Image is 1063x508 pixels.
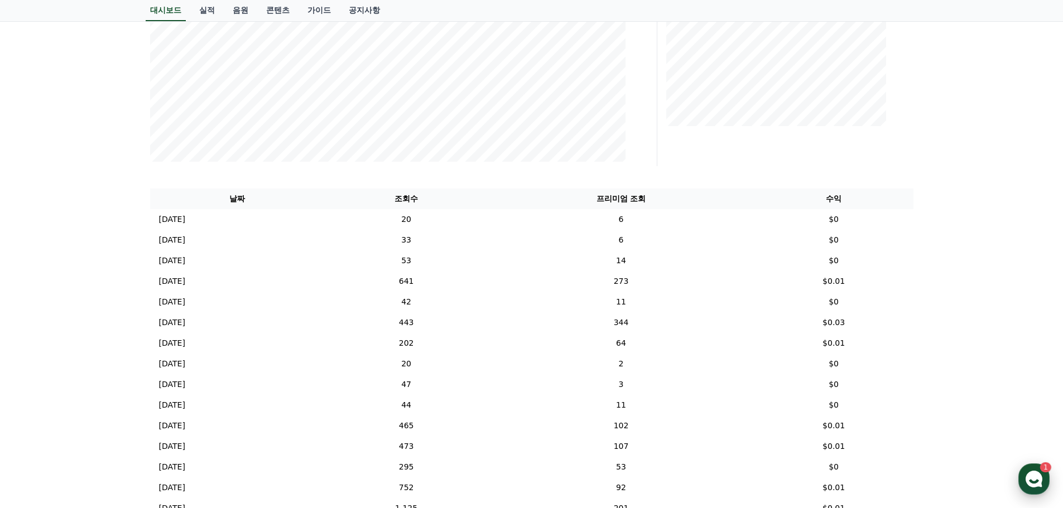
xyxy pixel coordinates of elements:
td: $0 [754,292,913,312]
td: 3 [488,374,754,395]
td: 64 [488,333,754,354]
span: 홈 [35,370,42,379]
p: [DATE] [159,358,185,370]
td: $0.01 [754,477,913,498]
p: [DATE] [159,379,185,390]
p: [DATE] [159,317,185,328]
p: [DATE] [159,255,185,267]
td: 2 [488,354,754,374]
td: 20 [325,209,488,230]
td: 11 [488,292,754,312]
p: [DATE] [159,420,185,432]
a: 홈 [3,354,74,381]
td: 53 [325,250,488,271]
td: 33 [325,230,488,250]
td: 44 [325,395,488,415]
td: 20 [325,354,488,374]
p: [DATE] [159,214,185,225]
p: [DATE] [159,482,185,494]
th: 프리미엄 조회 [488,188,754,209]
td: 11 [488,395,754,415]
td: $0 [754,209,913,230]
td: 53 [488,457,754,477]
td: $0.01 [754,333,913,354]
td: $0 [754,457,913,477]
td: $0.01 [754,436,913,457]
td: 6 [488,209,754,230]
p: [DATE] [159,337,185,349]
td: 752 [325,477,488,498]
td: $0 [754,250,913,271]
th: 수익 [754,188,913,209]
p: [DATE] [159,441,185,452]
td: 14 [488,250,754,271]
td: $0 [754,395,913,415]
td: 473 [325,436,488,457]
p: [DATE] [159,275,185,287]
td: 202 [325,333,488,354]
td: 295 [325,457,488,477]
p: [DATE] [159,296,185,308]
td: 47 [325,374,488,395]
p: [DATE] [159,234,185,246]
td: 641 [325,271,488,292]
td: 6 [488,230,754,250]
p: [DATE] [159,461,185,473]
td: 273 [488,271,754,292]
p: [DATE] [159,399,185,411]
td: 42 [325,292,488,312]
td: 102 [488,415,754,436]
td: 344 [488,312,754,333]
span: 1 [113,353,117,362]
td: 92 [488,477,754,498]
td: 107 [488,436,754,457]
a: 1대화 [74,354,144,381]
a: 설정 [144,354,214,381]
td: $0.01 [754,271,913,292]
span: 대화 [102,371,116,380]
span: 설정 [172,370,186,379]
td: $0 [754,374,913,395]
td: $0 [754,354,913,374]
th: 날짜 [150,188,325,209]
td: $0 [754,230,913,250]
td: 443 [325,312,488,333]
th: 조회수 [325,188,488,209]
td: 465 [325,415,488,436]
td: $0.01 [754,415,913,436]
td: $0.03 [754,312,913,333]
